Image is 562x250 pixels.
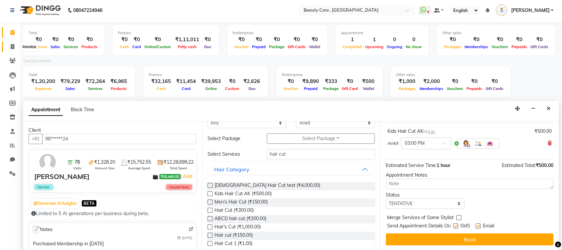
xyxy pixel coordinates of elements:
[386,233,553,245] button: Book
[223,78,241,85] div: ₹0
[202,36,213,43] div: ₹0
[250,44,267,49] span: Prepaid
[49,36,62,43] div: ₹0
[109,86,128,91] span: Products
[71,107,94,113] span: Block Time
[463,36,490,43] div: ₹0
[490,36,510,43] div: ₹0
[204,86,218,91] span: Online
[341,44,363,49] span: Completed
[361,86,376,91] span: Wallet
[247,86,257,91] span: Due
[31,210,194,217] div: Limited to 5 AI generations per business during beta.
[214,215,266,223] span: ABCD hair cut (₹200.00)
[127,159,151,166] span: ₹15,752.55
[387,222,451,231] span: Send Appointment Details On
[396,78,418,85] div: ₹1,000
[49,44,62,49] span: Sales
[484,86,505,91] span: Gift Cards
[496,4,507,16] img: Omkar
[267,133,375,144] button: Select Package
[322,78,340,85] div: ₹333
[267,149,375,159] input: Search by service name
[21,43,38,51] div: Invoice
[359,78,377,85] div: ₹500
[445,78,465,85] div: ₹0
[29,30,99,36] div: Total
[42,134,197,144] input: Search by Name/Mobile/Email/Code
[29,134,43,144] button: +91
[180,86,192,91] span: Card
[418,86,445,91] span: Memberships
[397,86,417,91] span: Packages
[203,151,262,158] div: Select Services
[396,72,505,78] div: Other sales
[176,44,198,49] span: Petty cash
[62,36,80,43] div: ₹0
[214,199,268,207] span: Men's Hair Cut (₹150.00)
[210,163,372,175] button: Hair Category
[307,44,322,49] span: Wallet
[286,36,307,43] div: ₹0
[341,30,423,36] div: Appointment
[95,166,114,171] span: Amount Due
[486,139,494,147] img: Interior.png
[73,166,81,171] span: Visits
[159,174,180,179] span: ₹30,440.00
[463,44,490,49] span: Memberships
[423,129,435,134] small: for
[214,207,254,215] span: Hair Cut (₹300.00)
[490,44,510,49] span: Vouchers
[94,159,115,166] span: ₹1,328.20
[282,78,300,85] div: ₹0
[131,44,143,49] span: Card
[214,165,249,173] div: Hair Category
[62,44,80,49] span: Services
[307,36,322,43] div: ₹0
[474,139,482,147] img: Member.png
[34,184,53,190] span: Member
[23,58,51,64] label: Current month
[86,86,104,91] span: Services
[428,129,435,134] span: 1 hr
[529,44,550,49] span: Gift Cards
[232,30,322,36] div: Redemption
[302,86,319,91] span: Prepaid
[118,44,131,49] span: Cash
[232,36,250,43] div: ₹0
[32,199,78,208] button: Generate AI Insights
[387,128,435,135] div: Kids Hair Cut AK
[131,36,143,43] div: ₹0
[340,78,359,85] div: ₹0
[164,159,194,166] span: ₹12,28,699.22
[502,162,536,168] span: Estimated Total:
[174,78,199,85] div: ₹11,454
[536,162,553,168] span: ₹500.00
[385,36,404,43] div: 0
[149,72,263,78] div: Finance
[484,78,505,85] div: ₹0
[267,44,286,49] span: Package
[143,36,173,43] div: ₹0
[544,104,553,114] button: Close
[340,86,359,91] span: Gift Card
[182,235,192,240] span: [DATE]
[32,225,53,234] span: Notes
[534,128,552,135] div: ₹500.00
[73,1,102,20] b: 08047224946
[38,152,57,172] img: avatar
[173,36,202,43] div: ₹1,11,011
[363,36,385,43] div: 1
[203,44,213,49] span: Due
[465,78,484,85] div: ₹0
[510,44,529,49] span: Prepaids
[34,172,89,182] div: [PERSON_NAME]
[58,78,83,85] div: ₹79,229
[241,78,263,85] div: ₹2,626
[282,86,300,91] span: Voucher
[128,166,151,171] span: Average Spent
[465,86,484,91] span: Prepaids
[29,36,49,43] div: ₹0
[386,172,553,179] div: Appointment Notes
[483,222,494,231] span: Email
